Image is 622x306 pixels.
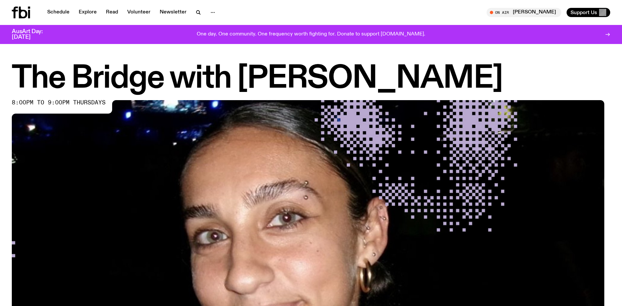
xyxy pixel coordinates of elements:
a: Volunteer [123,8,154,17]
a: Newsletter [156,8,191,17]
button: Support Us [567,8,610,17]
a: Schedule [43,8,73,17]
h1: The Bridge with [PERSON_NAME] [12,64,610,94]
span: 8:00pm to 9:00pm thursdays [12,100,106,105]
a: Read [102,8,122,17]
span: Support Us [571,10,597,15]
p: One day. One community. One frequency worth fighting for. Donate to support [DOMAIN_NAME]. [197,32,425,37]
button: On Air[PERSON_NAME] [487,8,561,17]
h3: AusArt Day: [DATE] [12,29,54,40]
a: Explore [75,8,101,17]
